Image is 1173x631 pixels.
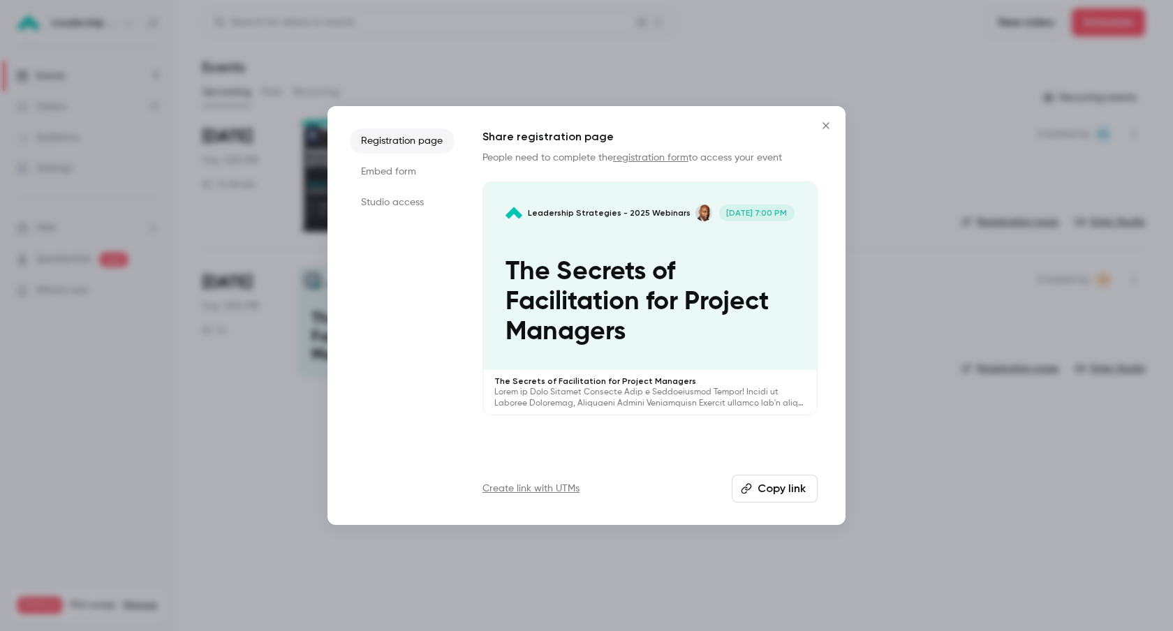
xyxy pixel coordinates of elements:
[506,205,522,221] img: The Secrets of Facilitation for Project Managers
[494,387,806,409] p: Lorem ip Dolo Sitamet Consecte Adip e Seddoeiusmod Tempor! Incidi ut Laboree Doloremag, Aliquaeni...
[695,205,712,221] img: Michael Wilkinson, CMF™
[350,128,455,154] li: Registration page
[613,153,688,163] a: registration form
[812,112,840,140] button: Close
[732,475,818,503] button: Copy link
[350,159,455,184] li: Embed form
[506,257,795,348] p: The Secrets of Facilitation for Project Managers
[719,205,795,221] span: [DATE] 7:00 PM
[494,376,806,387] p: The Secrets of Facilitation for Project Managers
[482,128,818,145] h1: Share registration page
[528,207,691,218] p: Leadership Strategies - 2025 Webinars
[350,190,455,215] li: Studio access
[482,151,818,165] p: People need to complete the to access your event
[482,181,818,415] a: The Secrets of Facilitation for Project ManagersLeadership Strategies - 2025 WebinarsMichael Wilk...
[482,482,580,496] a: Create link with UTMs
